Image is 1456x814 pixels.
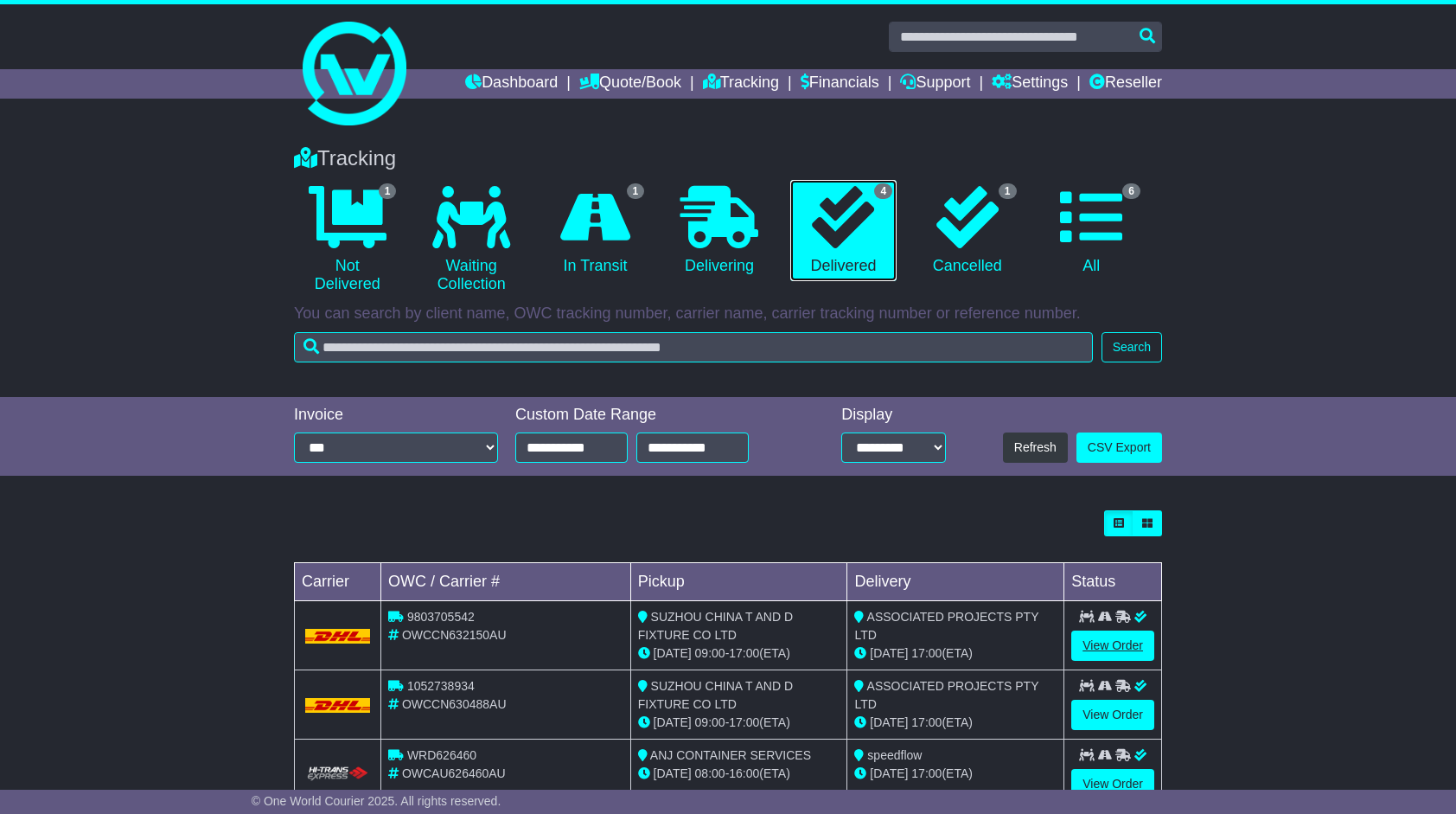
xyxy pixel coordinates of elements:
span: SUZHOU CHINA T AND D FIXTURE CO LTD [638,679,793,711]
div: - (ETA) [638,714,840,732]
a: Reseller [1089,69,1162,99]
span: 17:00 [911,646,942,660]
span: SUZHOU CHINA T AND D FIXTURE CO LTD [638,610,793,642]
div: - (ETA) [638,765,840,783]
span: OWCCN632150AU [402,628,507,642]
a: Settings [992,69,1068,99]
a: Tracking [703,69,779,99]
a: 1 Not Delivered [294,180,400,300]
span: [DATE] [870,646,908,660]
a: 6 All [1038,180,1145,282]
span: OWCCN630488AU [402,697,507,711]
span: 08:00 [695,766,725,780]
span: 1 [379,183,397,199]
span: ANJ CONTAINER SERVICES [650,748,811,762]
div: Display [841,406,946,425]
span: 6 [1122,183,1140,199]
span: 16:00 [729,766,759,780]
img: HiTrans.png [305,766,370,782]
span: 17:00 [911,766,942,780]
span: 9803705542 [407,610,475,624]
div: Tracking [285,146,1171,171]
span: OWCAU626460AU [402,766,506,780]
a: View Order [1071,631,1154,661]
span: 09:00 [695,715,725,729]
span: ASSOCIATED PROJECTS PTY LTD [854,610,1038,642]
td: OWC / Carrier # [381,563,631,601]
a: View Order [1071,769,1154,799]
td: Carrier [295,563,381,601]
button: Refresh [1003,433,1068,463]
span: ASSOCIATED PROJECTS PTY LTD [854,679,1038,711]
span: 4 [874,183,892,199]
span: 17:00 [729,715,759,729]
a: 4 Delivered [790,180,897,282]
a: 1 In Transit [542,180,648,282]
div: (ETA) [854,714,1057,732]
span: [DATE] [654,715,692,729]
p: You can search by client name, OWC tracking number, carrier name, carrier tracking number or refe... [294,304,1162,324]
a: Dashboard [465,69,558,99]
a: View Order [1071,700,1154,730]
span: [DATE] [870,715,908,729]
a: Support [900,69,970,99]
span: WRD626460 [407,748,476,762]
div: Invoice [294,406,498,425]
span: [DATE] [654,646,692,660]
span: [DATE] [654,766,692,780]
span: 17:00 [911,715,942,729]
div: (ETA) [854,644,1057,663]
span: © One World Courier 2025. All rights reserved. [252,794,501,808]
a: 1 Cancelled [914,180,1020,282]
td: Delivery [847,563,1064,601]
span: 1052738934 [407,679,475,693]
td: Pickup [630,563,847,601]
img: DHL.png [305,698,370,712]
span: [DATE] [870,766,908,780]
a: Waiting Collection [418,180,524,300]
div: Custom Date Range [515,406,793,425]
span: speedflow [867,748,922,762]
a: Quote/Book [579,69,681,99]
button: Search [1102,332,1162,362]
span: 1 [627,183,645,199]
a: Financials [801,69,879,99]
td: Status [1064,563,1162,601]
span: 1 [999,183,1017,199]
span: 17:00 [729,646,759,660]
div: (ETA) [854,765,1057,783]
span: 09:00 [695,646,725,660]
a: Delivering [666,180,772,282]
a: CSV Export [1076,433,1162,463]
div: - (ETA) [638,644,840,663]
img: DHL.png [305,629,370,643]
